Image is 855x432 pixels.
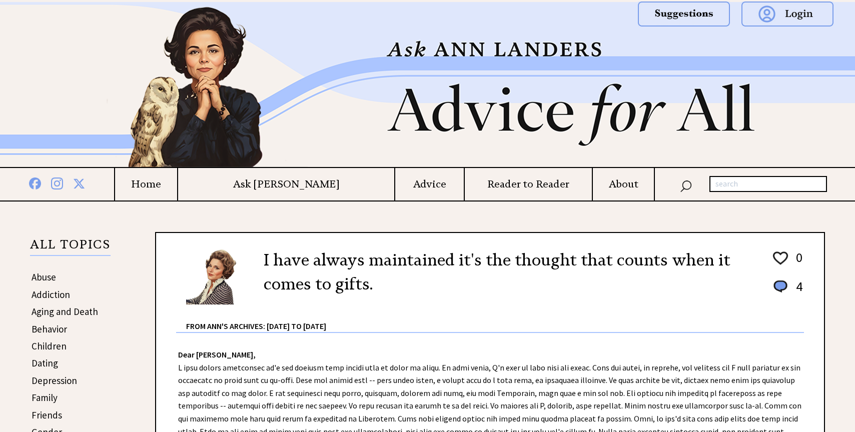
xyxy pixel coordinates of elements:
strong: Dear [PERSON_NAME], [178,349,256,359]
a: Behavior [32,323,67,335]
img: login.png [741,1,833,26]
h2: I have always maintained it's the thought that counts when it comes to gifts. [264,248,756,296]
a: Home [115,178,177,190]
img: instagram%20blue.png [51,175,63,189]
a: Ask [PERSON_NAME] [178,178,395,190]
img: message_round%201.png [771,278,789,294]
img: suggestions.png [638,1,730,26]
p: ALL TOPICS [30,239,111,256]
img: right_new2.png [788,2,793,167]
a: Friends [32,409,62,421]
td: 4 [791,278,803,304]
a: Reader to Reader [465,178,592,190]
img: x%20blue.png [73,176,85,189]
td: 0 [791,249,803,277]
img: search_nav.png [680,178,692,192]
a: Family [32,391,58,403]
a: Abuse [32,271,56,283]
img: heart_outline%201.png [771,249,789,267]
a: Dating [32,357,58,369]
div: From Ann's Archives: [DATE] to [DATE] [186,305,804,332]
a: Addiction [32,288,70,300]
a: Aging and Death [32,305,98,317]
img: header2b_v1.png [68,2,788,167]
img: facebook%20blue.png [29,175,41,189]
a: Advice [395,178,463,190]
a: Children [32,340,67,352]
img: Ann6%20v2%20small.png [186,248,249,304]
input: search [709,176,827,192]
a: About [593,178,654,190]
a: Depression [32,374,77,386]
